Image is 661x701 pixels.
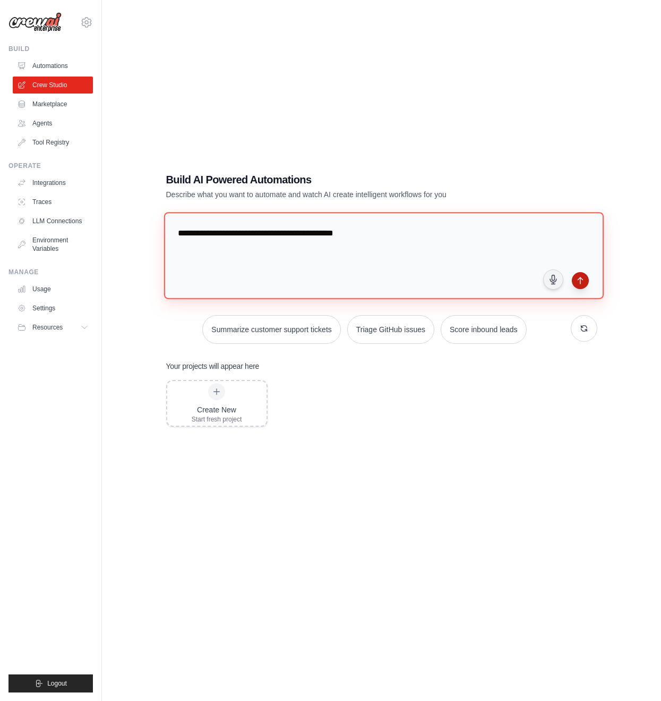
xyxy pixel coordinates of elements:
a: Marketplace [13,96,93,113]
a: Environment Variables [13,232,93,257]
a: LLM Connections [13,213,93,230]
a: Settings [13,300,93,317]
img: Logo [8,12,62,32]
div: Build [8,45,93,53]
a: Tool Registry [13,134,93,151]
button: Score inbound leads [441,315,527,344]
button: Triage GitHub issues [347,315,434,344]
button: Get new suggestions [571,315,597,342]
a: Integrations [13,174,93,191]
button: Click to speak your automation idea [543,269,563,290]
div: Start fresh project [192,415,242,424]
span: Resources [32,323,63,332]
div: Operate [8,162,93,170]
div: Manage [8,268,93,276]
iframe: Chat Widget [608,650,661,701]
a: Traces [13,193,93,210]
button: Summarize customer support tickets [202,315,340,344]
div: 聊天小工具 [608,650,661,701]
p: Describe what you want to automate and watch AI create intelligent workflows for you [166,189,523,200]
h3: Your projects will appear here [166,361,260,371]
div: Create New [192,404,242,415]
a: Crew Studio [13,77,93,94]
a: Automations [13,57,93,74]
button: Logout [8,674,93,692]
button: Resources [13,319,93,336]
a: Agents [13,115,93,132]
a: Usage [13,281,93,298]
h1: Build AI Powered Automations [166,172,523,187]
span: Logout [47,679,67,688]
